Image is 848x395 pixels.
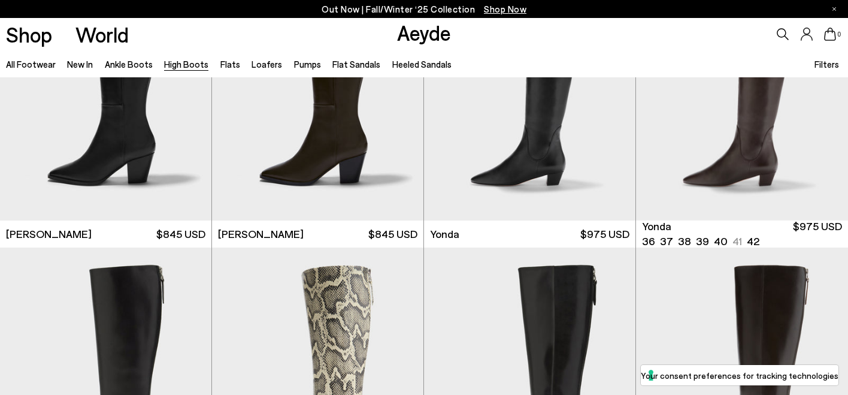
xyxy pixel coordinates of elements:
[747,234,759,249] li: 42
[642,219,671,234] span: Yonda
[642,234,756,249] ul: variant
[714,234,728,249] li: 40
[218,227,304,242] span: [PERSON_NAME]
[6,227,92,242] span: [PERSON_NAME]
[793,219,842,249] span: $975 USD
[6,24,52,45] a: Shop
[678,234,691,249] li: 38
[67,59,93,70] a: New In
[641,369,838,382] label: Your consent preferences for tracking technologies
[252,59,282,70] a: Loafers
[580,227,629,242] span: $975 USD
[105,59,153,70] a: Ankle Boots
[220,59,240,70] a: Flats
[397,20,451,45] a: Aeyde
[641,365,838,385] button: Your consent preferences for tracking technologies
[6,59,56,70] a: All Footwear
[156,227,205,242] span: $845 USD
[836,31,842,38] span: 0
[814,59,839,70] span: Filters
[368,227,417,242] span: $845 USD
[484,4,526,14] span: Navigate to /collections/new-in
[430,227,459,242] span: Yonda
[322,2,526,17] p: Out Now | Fall/Winter ‘25 Collection
[696,234,709,249] li: 39
[212,221,423,248] a: [PERSON_NAME] $845 USD
[332,59,380,70] a: Flat Sandals
[392,59,452,70] a: Heeled Sandals
[660,234,673,249] li: 37
[824,28,836,41] a: 0
[75,24,129,45] a: World
[642,234,655,249] li: 36
[294,59,321,70] a: Pumps
[424,221,635,248] a: Yonda $975 USD
[164,59,208,70] a: High Boots
[636,221,848,248] a: Yonda 36 37 38 39 40 41 42 $975 USD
